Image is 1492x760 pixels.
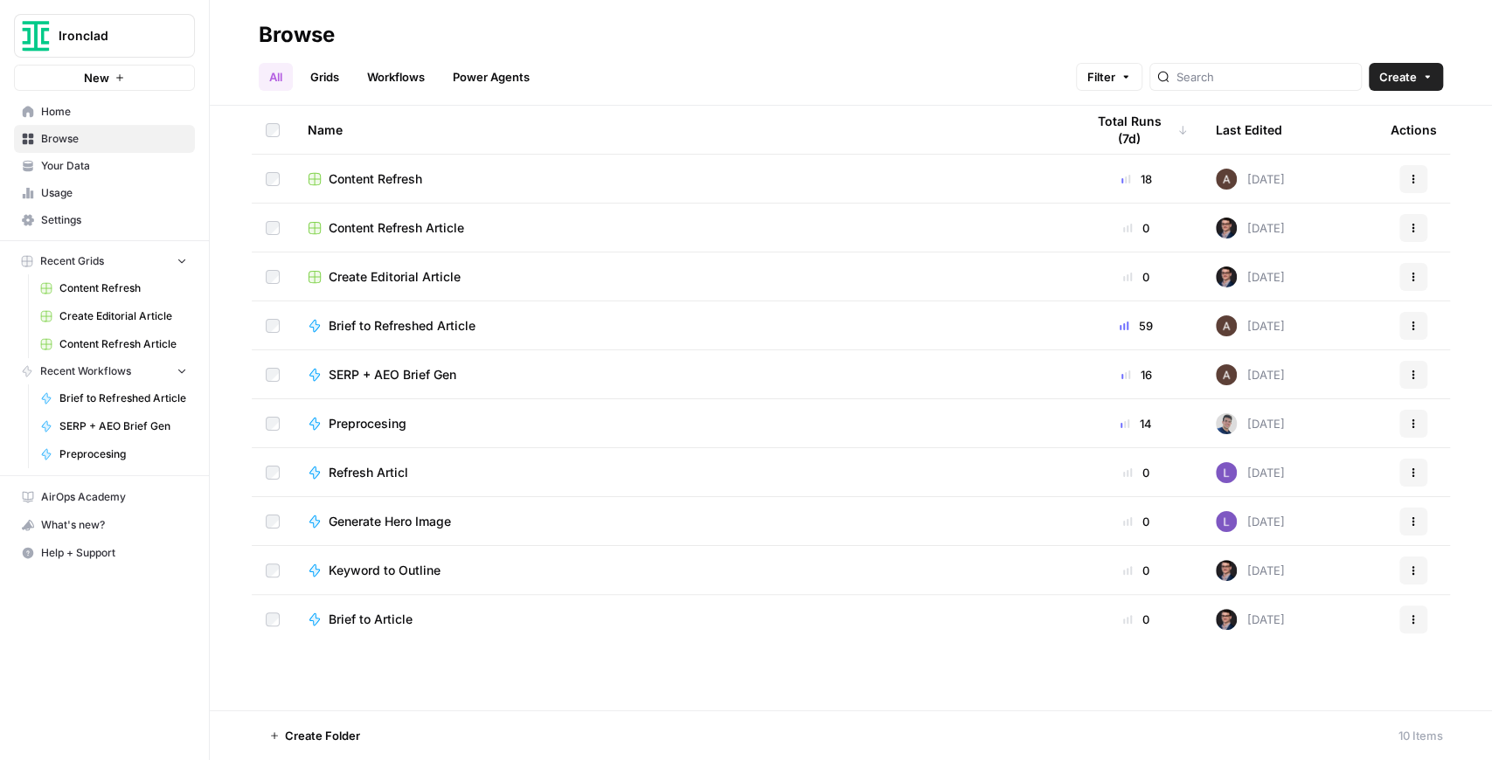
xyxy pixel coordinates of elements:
div: 59 [1085,317,1188,335]
span: Generate Hero Image [329,513,451,530]
div: [DATE] [1216,315,1285,336]
div: [DATE] [1216,364,1285,385]
a: All [259,63,293,91]
span: Home [41,104,187,120]
span: Recent Workflows [40,363,131,379]
a: Preprocesing [308,415,1057,432]
a: Content Refresh [32,274,195,302]
div: 0 [1085,219,1188,237]
div: [DATE] [1216,609,1285,630]
span: New [84,69,109,86]
button: Recent Grids [14,248,195,274]
img: ldmwv53b2lcy2toudj0k1c5n5o6j [1216,218,1237,238]
span: Browse [41,131,187,147]
a: Settings [14,206,195,234]
div: 16 [1085,366,1188,383]
span: Preprocesing [59,446,187,462]
a: Usage [14,179,195,207]
a: Create Editorial Article [32,302,195,330]
img: ldmwv53b2lcy2toudj0k1c5n5o6j [1216,609,1237,630]
div: [DATE] [1216,462,1285,483]
span: Filter [1087,68,1115,86]
a: SERP + AEO Brief Gen [32,412,195,440]
span: SERP + AEO Brief Gen [59,418,187,434]
span: Settings [41,212,187,228]
img: oskm0cmuhabjb8ex6014qupaj5sj [1216,413,1237,434]
button: Create Folder [259,722,371,750]
div: Last Edited [1216,106,1282,154]
button: Filter [1076,63,1142,91]
a: Content Refresh [308,170,1057,188]
a: Content Refresh Article [308,219,1057,237]
span: Your Data [41,158,187,174]
span: Brief to Refreshed Article [329,317,475,335]
a: Brief to Article [308,611,1057,628]
a: Keyword to Outline [308,562,1057,579]
div: 14 [1085,415,1188,432]
a: Workflows [357,63,435,91]
a: Your Data [14,152,195,180]
a: Brief to Refreshed Article [32,384,195,412]
div: Name [308,106,1057,154]
img: rn7sh892ioif0lo51687sih9ndqw [1216,462,1237,483]
img: wtbmvrjo3qvncyiyitl6zoukl9gz [1216,364,1237,385]
span: Create Editorial Article [59,308,187,324]
a: Home [14,98,195,126]
button: New [14,65,195,91]
a: Generate Hero Image [308,513,1057,530]
a: SERP + AEO Brief Gen [308,366,1057,383]
a: Grids [300,63,350,91]
div: [DATE] [1216,560,1285,581]
div: [DATE] [1216,511,1285,532]
span: Content Refresh Article [329,219,464,237]
span: Brief to Refreshed Article [59,390,187,406]
span: Recent Grids [40,253,104,269]
span: Refresh Articl [329,464,408,481]
a: Power Agents [442,63,540,91]
img: rn7sh892ioif0lo51687sih9ndqw [1216,511,1237,532]
button: Create [1369,63,1443,91]
button: What's new? [14,511,195,539]
span: Preprocesing [329,415,406,432]
div: 0 [1085,513,1188,530]
span: Content Refresh [329,170,422,188]
a: Brief to Refreshed Article [308,317,1057,335]
span: Ironclad [59,27,164,45]
img: wtbmvrjo3qvncyiyitl6zoukl9gz [1216,169,1237,190]
span: Create Folder [285,727,360,744]
span: AirOps Academy [41,489,187,505]
div: Actions [1391,106,1437,154]
a: Refresh Articl [308,464,1057,481]
span: Keyword to Outline [329,562,441,579]
div: 0 [1085,268,1188,286]
div: What's new? [15,512,194,538]
button: Recent Workflows [14,358,195,384]
a: AirOps Academy [14,483,195,511]
img: ldmwv53b2lcy2toudj0k1c5n5o6j [1216,560,1237,581]
img: wtbmvrjo3qvncyiyitl6zoukl9gz [1216,315,1237,336]
div: [DATE] [1216,413,1285,434]
div: [DATE] [1216,266,1285,287]
div: 18 [1085,170,1188,188]
img: Ironclad Logo [20,20,52,52]
span: Create Editorial Article [329,268,461,286]
span: SERP + AEO Brief Gen [329,366,456,383]
span: Help + Support [41,545,187,561]
span: Content Refresh Article [59,336,187,352]
a: Browse [14,125,195,153]
div: 0 [1085,464,1188,481]
div: 10 Items [1398,727,1443,744]
a: Preprocesing [32,440,195,468]
div: Browse [259,21,335,49]
button: Workspace: Ironclad [14,14,195,58]
button: Help + Support [14,539,195,567]
div: 0 [1085,611,1188,628]
input: Search [1176,68,1354,86]
div: [DATE] [1216,218,1285,238]
div: [DATE] [1216,169,1285,190]
span: Usage [41,185,187,201]
img: ldmwv53b2lcy2toudj0k1c5n5o6j [1216,266,1237,287]
div: 0 [1085,562,1188,579]
a: Content Refresh Article [32,330,195,358]
span: Brief to Article [329,611,413,628]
